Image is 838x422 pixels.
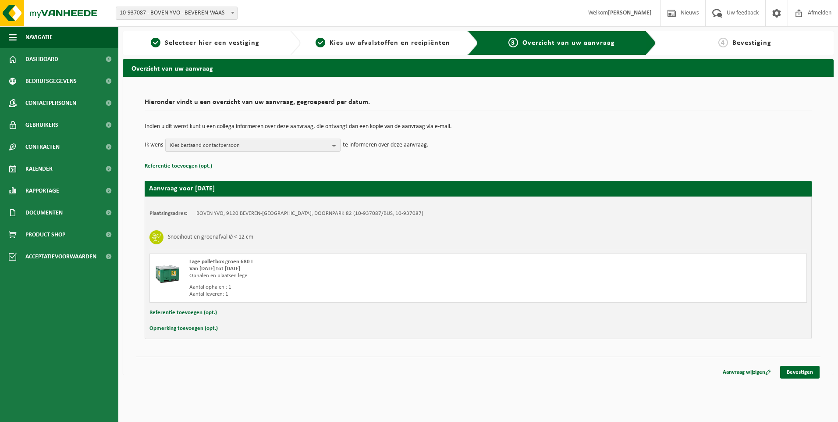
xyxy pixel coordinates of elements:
[25,202,63,224] span: Documenten
[732,39,771,46] span: Bevestiging
[189,291,513,298] div: Aantal leveren: 1
[165,139,341,152] button: Kies bestaand contactpersoon
[189,259,254,265] span: Lage palletbox groen 680 L
[508,38,518,47] span: 3
[189,266,240,272] strong: Van [DATE] tot [DATE]
[316,38,325,47] span: 2
[25,246,96,268] span: Acceptatievoorwaarden
[168,230,253,244] h3: Snoeihout en groenafval Ø < 12 cm
[330,39,450,46] span: Kies uw afvalstoffen en recipiënten
[608,10,652,16] strong: [PERSON_NAME]
[25,224,65,246] span: Product Shop
[305,38,461,48] a: 2Kies uw afvalstoffen en recipiënten
[25,114,58,136] span: Gebruikers
[127,38,283,48] a: 1Selecteer hier een vestiging
[149,185,215,192] strong: Aanvraag voor [DATE]
[145,161,212,172] button: Referentie toevoegen (opt.)
[25,48,58,70] span: Dashboard
[25,158,53,180] span: Kalender
[116,7,237,19] span: 10-937087 - BOVEN YVO - BEVEREN-WAAS
[151,38,160,47] span: 1
[25,26,53,48] span: Navigatie
[154,258,181,285] img: PB-LB-0680-HPE-GN-01.png
[145,124,812,130] p: Indien u dit wenst kunt u een collega informeren over deze aanvraag, die ontvangt dan een kopie v...
[522,39,615,46] span: Overzicht van uw aanvraag
[25,92,76,114] span: Contactpersonen
[145,99,812,111] h2: Hieronder vindt u een overzicht van uw aanvraag, gegroepeerd per datum.
[718,38,728,47] span: 4
[25,70,77,92] span: Bedrijfsgegevens
[149,211,188,216] strong: Plaatsingsadres:
[123,59,834,76] h2: Overzicht van uw aanvraag
[189,272,513,279] div: Ophalen en plaatsen lege
[116,7,238,20] span: 10-937087 - BOVEN YVO - BEVEREN-WAAS
[145,139,163,152] p: Ik wens
[149,307,217,318] button: Referentie toevoegen (opt.)
[196,210,423,217] td: BOVEN YVO, 9120 BEVEREN-[GEOGRAPHIC_DATA], DOORNPARK 82 (10-937087/BUS, 10-937087)
[165,39,259,46] span: Selecteer hier een vestiging
[149,323,218,334] button: Opmerking toevoegen (opt.)
[780,366,820,379] a: Bevestigen
[25,136,60,158] span: Contracten
[170,139,329,152] span: Kies bestaand contactpersoon
[716,366,778,379] a: Aanvraag wijzigen
[189,284,513,291] div: Aantal ophalen : 1
[25,180,59,202] span: Rapportage
[343,139,429,152] p: te informeren over deze aanvraag.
